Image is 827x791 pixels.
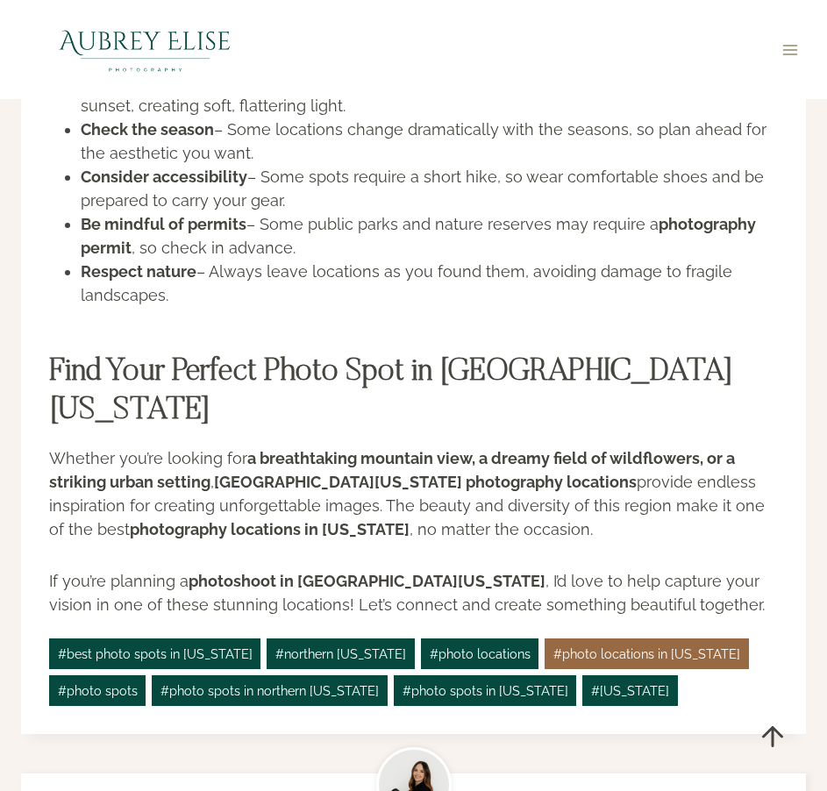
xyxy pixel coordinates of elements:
span: # [58,683,67,698]
a: #photo spots [49,675,146,706]
p: Whether you’re looking for , provide endless inspiration for creating unforgettable images. The b... [49,446,778,541]
li: – Some locations change dramatically with the seasons, so plan ahead for the aesthetic you want. [81,118,778,165]
strong: Be mindful of permits [81,215,246,233]
li: – Some spots require a short hike, so wear comfortable shoes and be prepared to carry your gear. [81,165,778,212]
strong: Respect nature [81,262,196,281]
strong: Find Your Perfect Photo Spot in [GEOGRAPHIC_DATA][US_STATE] [49,357,733,426]
strong: Check the season [81,120,214,139]
a: #best photo spots in [US_STATE] [49,638,260,669]
li: – Always leave locations as you found them, avoiding damage to fragile landscapes. [81,260,778,307]
span: # [58,646,67,661]
a: #photo spots in northern [US_STATE] [152,675,387,706]
a: #photo locations [421,638,538,669]
strong: photography locations in [US_STATE] [130,520,410,538]
a: #northern [US_STATE] [267,638,414,669]
strong: [GEOGRAPHIC_DATA][US_STATE] photography locations [214,473,637,491]
strong: photoshoot in [GEOGRAPHIC_DATA][US_STATE] [189,572,545,590]
strong: a breathtaking mountain view, a dreamy field of wildflowers, or a striking urban setting [49,449,735,491]
button: Open menu [774,36,806,63]
span: # [553,646,562,661]
span: # [403,683,411,698]
span: # [591,683,600,698]
a: #[US_STATE] [582,675,677,706]
span: # [160,683,169,698]
a: Scroll to top [744,708,801,765]
span: # [275,646,284,661]
li: – Some public parks and nature reserves may require a , so check in advance. [81,212,778,260]
a: #photo locations in [US_STATE] [545,638,748,669]
strong: Consider accessibility [81,167,247,186]
p: If you’re planning a , I’d love to help capture your vision in one of these stunning locations! L... [49,569,778,616]
a: #photo spots in [US_STATE] [394,675,576,706]
span: # [430,646,438,661]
